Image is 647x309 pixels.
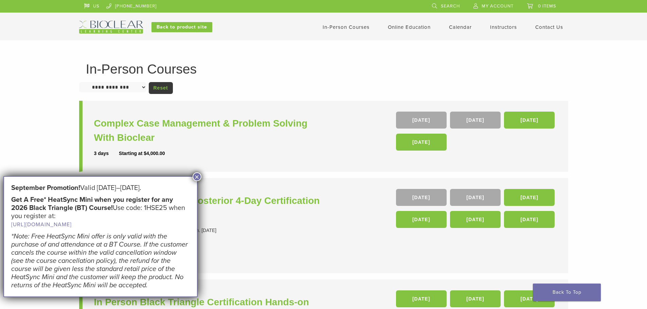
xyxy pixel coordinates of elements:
a: Core Anterior & Core Posterior 4-Day Certification Course [94,194,325,222]
a: [DATE] [396,290,447,307]
a: In-Person Courses [323,24,370,30]
div: 4-Day Core Anterior & Core Posterior Certification. [DATE] [94,227,325,234]
span: 0 items [538,3,556,9]
span: Search [441,3,460,9]
div: 3 days [94,150,119,157]
em: *Note: Free HeatSync Mini offer is only valid with the purchase of and attendance at a BT Course.... [11,232,188,289]
a: [DATE] [504,112,555,129]
a: [DATE] [504,189,555,206]
a: Complex Case Management & Problem Solving With Bioclear [94,116,325,145]
a: [DATE] [450,290,501,307]
strong: Get A Free* HeatSync Mini when you register for any 2026 Black Triangle (BT) Course! [11,196,173,212]
a: [DATE] [396,134,447,151]
img: Bioclear [79,21,143,34]
strong: September Promotion! [11,184,80,192]
a: [DATE] [396,189,447,206]
span: My Account [482,3,514,9]
div: , , , , , [396,189,557,231]
div: Starting at $4,000.00 [119,150,165,157]
a: Calendar [449,24,472,30]
a: [DATE] [504,290,555,307]
button: Close [193,172,201,181]
a: [DATE] [396,211,447,228]
a: Reset [149,82,173,94]
div: , , , [396,112,557,154]
a: [DATE] [396,112,447,129]
a: Contact Us [535,24,563,30]
h5: Use code: 1HSE25 when you register at: [11,196,190,229]
a: Instructors [490,24,517,30]
a: Back To Top [533,284,601,301]
a: [DATE] [450,189,501,206]
a: [URL][DOMAIN_NAME] [11,221,72,228]
h5: Valid [DATE]–[DATE]. [11,184,190,192]
a: Online Education [388,24,431,30]
h1: In-Person Courses [86,62,561,76]
a: [DATE] [450,211,501,228]
a: [DATE] [504,211,555,228]
a: [DATE] [450,112,501,129]
a: Back to product site [151,22,212,32]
